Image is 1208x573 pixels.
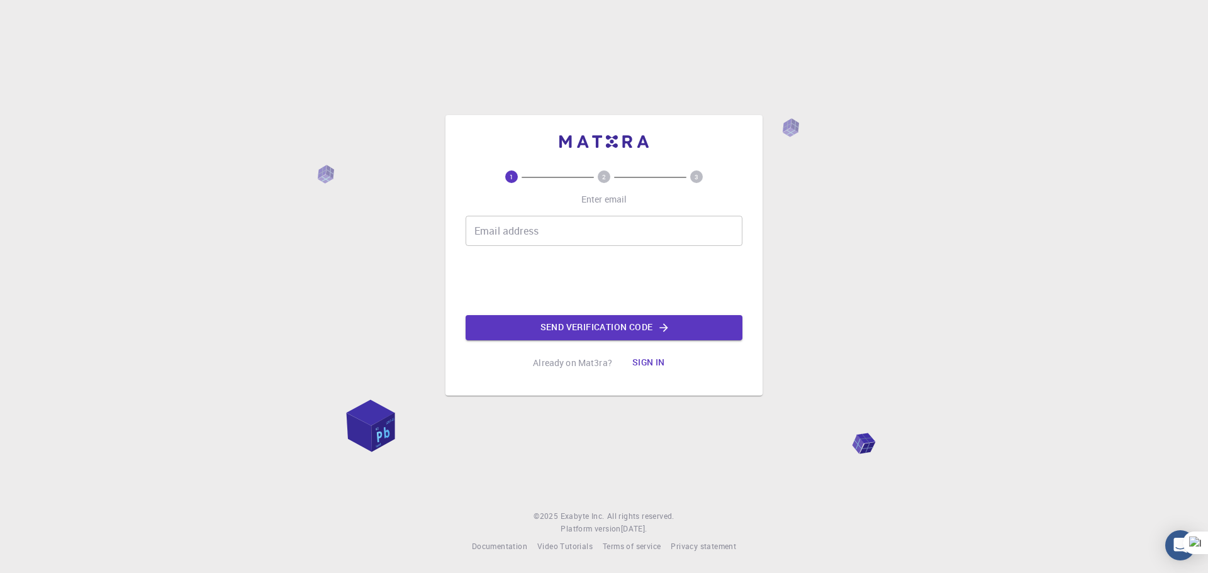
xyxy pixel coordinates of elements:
a: Video Tutorials [537,540,593,553]
span: Exabyte Inc. [561,511,605,521]
span: [DATE] . [621,523,647,533]
span: Video Tutorials [537,541,593,551]
span: All rights reserved. [607,510,674,523]
a: Privacy statement [671,540,736,553]
p: Already on Mat3ra? [533,357,612,369]
span: Terms of service [603,541,661,551]
text: 3 [695,172,698,181]
a: Documentation [472,540,527,553]
a: Exabyte Inc. [561,510,605,523]
span: Platform version [561,523,620,535]
button: Sign in [622,350,675,376]
span: Privacy statement [671,541,736,551]
text: 1 [510,172,513,181]
div: Open Intercom Messenger [1165,530,1195,560]
a: Terms of service [603,540,661,553]
a: [DATE]. [621,523,647,535]
span: © 2025 [534,510,560,523]
p: Enter email [581,193,627,206]
button: Send verification code [466,315,742,340]
text: 2 [602,172,606,181]
span: Documentation [472,541,527,551]
iframe: reCAPTCHA [508,256,700,305]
